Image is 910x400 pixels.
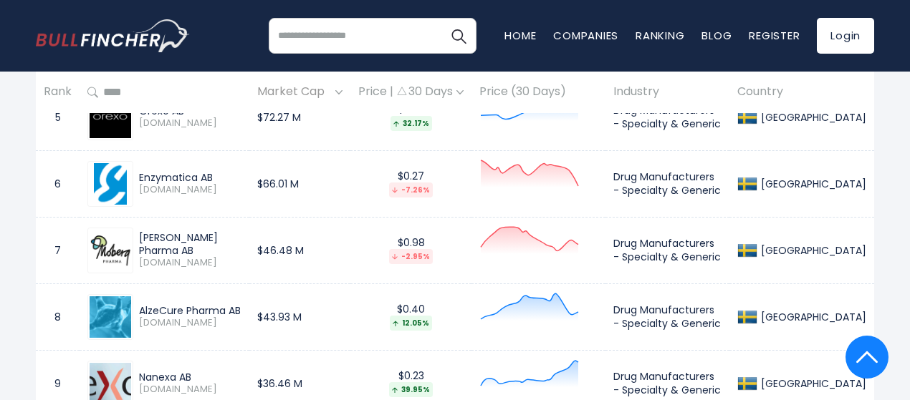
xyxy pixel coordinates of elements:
div: 12.05% [390,316,432,331]
td: Drug Manufacturers - Specialty & Generic [605,150,729,217]
a: Home [504,28,536,43]
div: Nanexa AB [139,371,241,384]
button: Search [441,18,476,54]
span: [DOMAIN_NAME] [139,384,241,396]
td: $66.01 M [249,150,350,217]
div: AlzeCure Pharma AB [139,304,241,317]
td: $72.27 M [249,84,350,150]
div: 39.95% [389,382,433,397]
td: $46.48 M [249,217,350,283]
div: -7.26% [389,182,433,197]
span: [DOMAIN_NAME] [139,184,241,196]
img: ENZY.ST.png [94,163,128,205]
img: bullfincher logo [36,19,190,52]
span: Market Cap [257,82,332,104]
div: $2.09 [358,103,464,131]
td: Drug Manufacturers - Specialty & Generic [605,217,729,283]
img: MOB.ST.png [90,230,131,271]
th: Rank [36,72,80,114]
div: [PERSON_NAME] Pharma AB [139,231,241,257]
div: [GEOGRAPHIC_DATA] [757,311,866,323]
td: Drug Manufacturers - Specialty & Generic [605,84,729,150]
img: ALZCUR.ST.png [90,296,131,338]
div: Price | 30 Days [358,85,464,100]
td: 5 [36,84,80,150]
div: $0.23 [358,369,464,397]
div: 32.17% [391,116,432,131]
td: $43.93 M [249,283,350,350]
div: $0.27 [358,170,464,197]
div: [GEOGRAPHIC_DATA] [757,377,866,390]
td: 7 [36,217,80,283]
td: 6 [36,150,80,217]
img: ORX.ST.png [90,97,131,138]
span: [DOMAIN_NAME] [139,257,241,269]
th: Price (30 Days) [471,72,605,114]
div: $0.98 [358,236,464,264]
a: Companies [553,28,618,43]
div: Enzymatica AB [139,171,241,184]
a: Register [749,28,800,43]
div: [GEOGRAPHIC_DATA] [757,111,866,124]
td: 8 [36,283,80,350]
td: Drug Manufacturers - Specialty & Generic [605,283,729,350]
a: Login [817,18,874,54]
th: Country [729,72,874,114]
div: [GEOGRAPHIC_DATA] [757,244,866,257]
a: Blog [701,28,732,43]
div: $0.40 [358,303,464,331]
span: [DOMAIN_NAME] [139,317,241,329]
div: -2.95% [389,249,433,264]
th: Industry [605,72,729,114]
div: [GEOGRAPHIC_DATA] [757,177,866,190]
a: Ranking [636,28,684,43]
span: [DOMAIN_NAME] [139,117,241,130]
a: Go to homepage [36,19,190,52]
